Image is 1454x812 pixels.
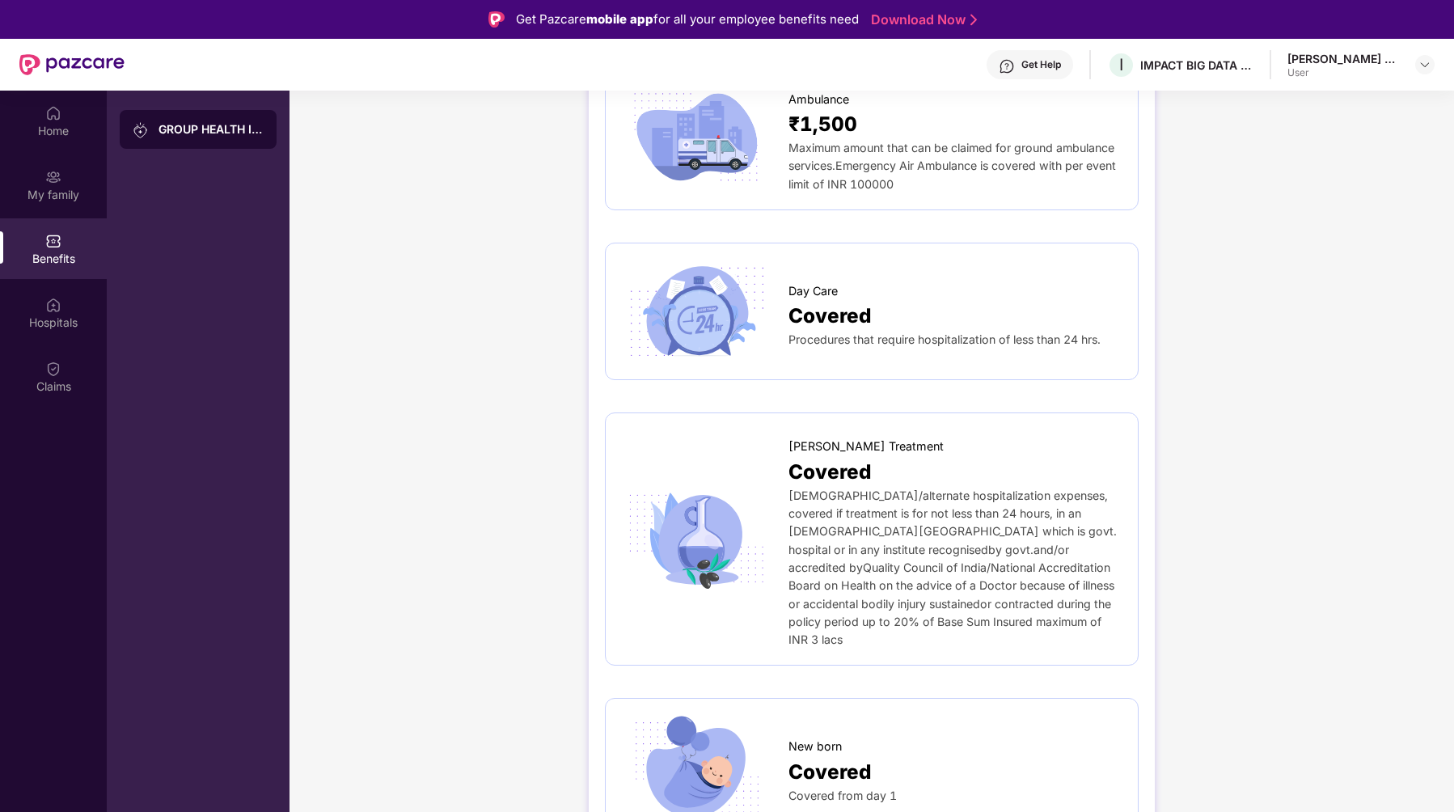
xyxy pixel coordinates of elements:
[788,300,871,331] span: Covered
[586,11,653,27] strong: mobile app
[788,738,842,755] span: New born
[19,54,125,75] img: New Pazcare Logo
[788,438,944,455] span: [PERSON_NAME] Treatment
[788,91,849,108] span: Ambulance
[622,488,771,591] img: icon
[1119,55,1123,74] span: I
[788,488,1117,646] span: [DEMOGRAPHIC_DATA]/alternate hospitalization expenses, covered if treatment is for not less than ...
[516,10,859,29] div: Get Pazcare for all your employee benefits need
[1287,66,1401,79] div: User
[871,11,972,28] a: Download Now
[159,121,264,137] div: GROUP HEALTH INSURANCE
[999,58,1015,74] img: svg+xml;base64,PHN2ZyBpZD0iSGVscC0zMngzMiIgeG1sbnM9Imh0dHA6Ly93d3cudzMub3JnLzIwMDAvc3ZnIiB3aWR0aD...
[970,11,977,28] img: Stroke
[133,122,149,138] img: svg+xml;base64,PHN2ZyB3aWR0aD0iMjAiIGhlaWdodD0iMjAiIHZpZXdCb3g9IjAgMCAyMCAyMCIgZmlsbD0ibm9uZSIgeG...
[45,169,61,185] img: svg+xml;base64,PHN2ZyB3aWR0aD0iMjAiIGhlaWdodD0iMjAiIHZpZXdCb3g9IjAgMCAyMCAyMCIgZmlsbD0ibm9uZSIgeG...
[788,789,897,802] span: Covered from day 1
[788,756,871,787] span: Covered
[788,282,838,300] span: Day Care
[1418,58,1431,71] img: svg+xml;base64,PHN2ZyBpZD0iRHJvcGRvd24tMzJ4MzIiIHhtbG5zPSJodHRwOi8vd3d3LnczLm9yZy8yMDAwL3N2ZyIgd2...
[1140,57,1253,73] div: IMPACT BIG DATA ANALYSIS PRIVATE LIMITED
[1021,58,1061,71] div: Get Help
[45,105,61,121] img: svg+xml;base64,PHN2ZyBpZD0iSG9tZSIgeG1sbnM9Imh0dHA6Ly93d3cudzMub3JnLzIwMDAvc3ZnIiB3aWR0aD0iMjAiIG...
[788,332,1101,346] span: Procedures that require hospitalization of less than 24 hrs.
[45,361,61,377] img: svg+xml;base64,PHN2ZyBpZD0iQ2xhaW0iIHhtbG5zPSJodHRwOi8vd3d3LnczLm9yZy8yMDAwL3N2ZyIgd2lkdGg9IjIwIi...
[45,233,61,249] img: svg+xml;base64,PHN2ZyBpZD0iQmVuZWZpdHMiIHhtbG5zPSJodHRwOi8vd3d3LnczLm9yZy8yMDAwL3N2ZyIgd2lkdGg9Ij...
[788,456,871,487] span: Covered
[788,141,1116,191] span: Maximum amount that can be claimed for ground ambulance services.Emergency Air Ambulance is cover...
[488,11,505,27] img: Logo
[45,297,61,313] img: svg+xml;base64,PHN2ZyBpZD0iSG9zcGl0YWxzIiB4bWxucz0iaHR0cDovL3d3dy53My5vcmcvMjAwMC9zdmciIHdpZHRoPS...
[622,86,771,189] img: icon
[788,108,857,139] span: ₹1,500
[622,260,771,363] img: icon
[1287,51,1401,66] div: [PERSON_NAME] Reddy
